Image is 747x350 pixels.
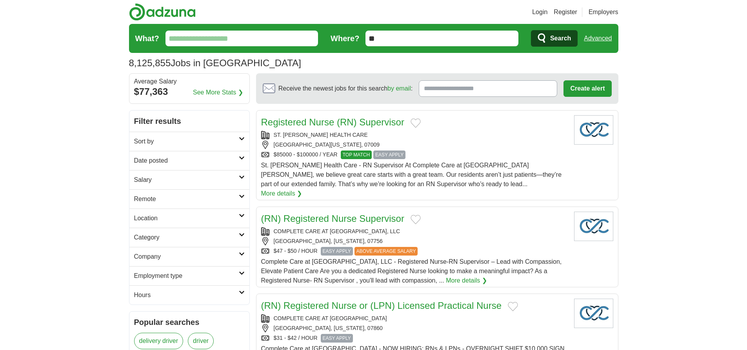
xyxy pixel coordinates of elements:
[532,7,547,17] a: Login
[134,233,239,242] h2: Category
[331,33,359,44] label: Where?
[563,80,611,97] button: Create alert
[129,56,171,70] span: 8,125,855
[261,189,302,198] a: More details ❯
[531,30,578,47] button: Search
[373,151,405,159] span: EASY APPLY
[134,85,245,99] div: $77,363
[589,7,618,17] a: Employers
[261,227,568,236] div: COMPLETE CARE AT [GEOGRAPHIC_DATA], LLC
[134,271,239,281] h2: Employment type
[129,132,249,151] a: Sort by
[261,141,568,149] div: [GEOGRAPHIC_DATA][US_STATE], 07009
[129,3,196,21] img: Adzuna logo
[584,31,612,46] a: Advanced
[134,194,239,204] h2: Remote
[129,266,249,285] a: Employment type
[193,88,243,97] a: See More Stats ❯
[411,215,421,224] button: Add to favorite jobs
[134,252,239,261] h2: Company
[129,228,249,247] a: Category
[574,212,613,241] img: Company logo
[261,117,404,127] a: Registered Nurse (RN) Supervisor
[261,324,568,332] div: [GEOGRAPHIC_DATA], [US_STATE], 07860
[261,213,404,224] a: (RN) Registered Nurse Supervisor
[261,300,502,311] a: (RN) Registered Nurse or (LPN) Licensed Practical Nurse
[261,258,562,284] span: Complete Care at [GEOGRAPHIC_DATA], LLC - Registered Nurse-RN Supervisor – Lead with Compassion, ...
[261,162,562,187] span: St. [PERSON_NAME] Health Care - RN Supervisor At Complete Care at [GEOGRAPHIC_DATA][PERSON_NAME],...
[129,151,249,170] a: Date posted
[134,316,245,328] h2: Popular searches
[135,33,159,44] label: What?
[134,137,239,146] h2: Sort by
[508,302,518,311] button: Add to favorite jobs
[321,247,353,256] span: EASY APPLY
[129,58,301,68] h1: Jobs in [GEOGRAPHIC_DATA]
[554,7,577,17] a: Register
[129,111,249,132] h2: Filter results
[134,156,239,165] h2: Date posted
[261,247,568,256] div: $47 - $50 / HOUR
[129,170,249,189] a: Salary
[411,118,421,128] button: Add to favorite jobs
[550,31,571,46] span: Search
[134,214,239,223] h2: Location
[261,314,568,323] div: COMPLETE CARE AT [GEOGRAPHIC_DATA]
[261,151,568,159] div: $85000 - $100000 / YEAR
[387,85,411,92] a: by email
[321,334,353,343] span: EASY APPLY
[129,209,249,228] a: Location
[134,333,184,349] a: delivery driver
[354,247,418,256] span: ABOVE AVERAGE SALARY
[261,334,568,343] div: $31 - $42 / HOUR
[129,285,249,305] a: Hours
[446,276,487,285] a: More details ❯
[574,299,613,328] img: Company logo
[134,290,239,300] h2: Hours
[129,189,249,209] a: Remote
[134,78,245,85] div: Average Salary
[574,115,613,145] img: Company logo
[129,247,249,266] a: Company
[261,131,568,139] div: ST. [PERSON_NAME] HEALTH CARE
[188,333,214,349] a: driver
[341,151,372,159] span: TOP MATCH
[134,175,239,185] h2: Salary
[278,84,413,93] span: Receive the newest jobs for this search :
[261,237,568,245] div: [GEOGRAPHIC_DATA], [US_STATE], 07756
